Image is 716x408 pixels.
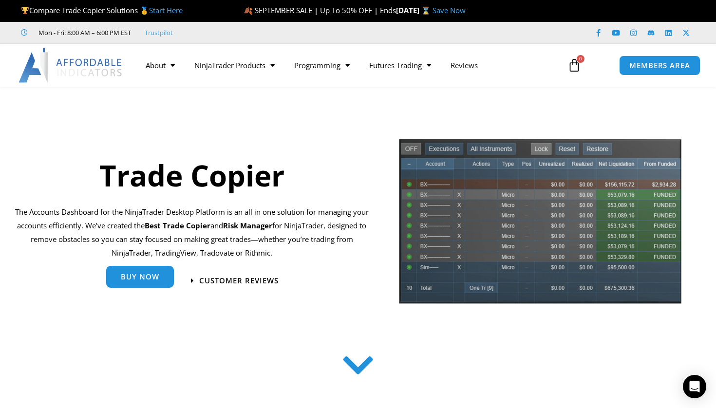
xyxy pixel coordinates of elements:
[441,54,488,76] a: Reviews
[223,221,272,230] strong: Risk Manager
[577,55,584,63] span: 0
[396,5,433,15] strong: [DATE] ⌛
[145,221,210,230] b: Best Trade Copier
[553,51,596,79] a: 0
[191,277,279,284] a: Customer Reviews
[21,7,29,14] img: 🏆
[629,62,690,69] span: MEMBERS AREA
[106,267,174,289] a: Buy Now
[19,48,123,83] img: LogoAI | Affordable Indicators – NinjaTrader
[199,277,279,284] span: Customer Reviews
[15,155,369,196] h1: Trade Copier
[433,5,466,15] a: Save Now
[145,27,173,38] a: Trustpilot
[21,5,183,15] span: Compare Trade Copier Solutions 🥇
[136,54,559,76] nav: Menu
[136,54,185,76] a: About
[15,205,369,260] p: The Accounts Dashboard for the NinjaTrader Desktop Platform is an all in one solution for managin...
[683,375,706,398] div: Open Intercom Messenger
[36,27,131,38] span: Mon - Fri: 8:00 AM – 6:00 PM EST
[149,5,183,15] a: Start Here
[284,54,359,76] a: Programming
[359,54,441,76] a: Futures Trading
[398,138,682,312] img: tradecopier | Affordable Indicators – NinjaTrader
[121,274,159,281] span: Buy Now
[185,54,284,76] a: NinjaTrader Products
[619,56,700,75] a: MEMBERS AREA
[244,5,396,15] span: 🍂 SEPTEMBER SALE | Up To 50% OFF | Ends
